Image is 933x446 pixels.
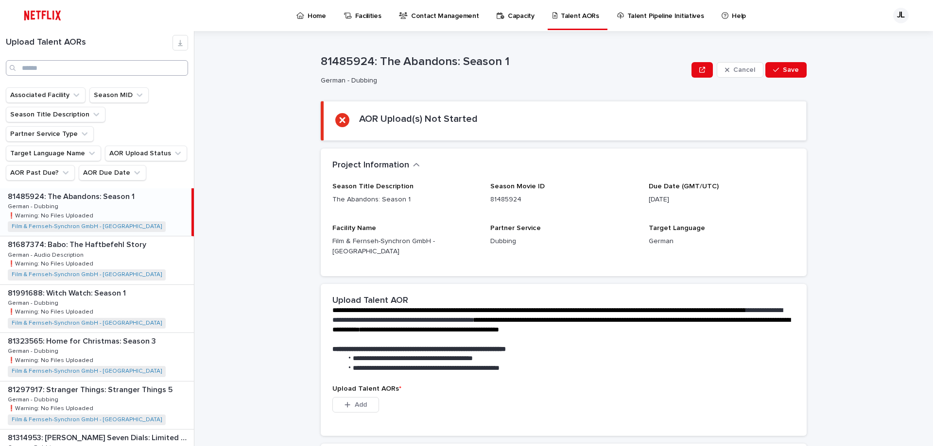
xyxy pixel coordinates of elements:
a: Film & Fernseh-Synchron GmbH - [GEOGRAPHIC_DATA] [12,223,162,230]
p: 81485924: The Abandons: Season 1 [321,55,688,69]
h2: Upload Talent AOR [332,296,408,306]
p: German - Audio Description [8,250,86,259]
button: Season Title Description [6,107,105,122]
button: Season MID [89,87,149,103]
p: German - Dubbing [8,201,60,210]
p: ❗️Warning: No Files Uploaded [8,259,95,267]
a: Film & Fernseh-Synchron GmbH - [GEOGRAPHIC_DATA] [12,320,162,327]
input: Search [6,60,188,76]
a: Film & Fernseh-Synchron GmbH - [GEOGRAPHIC_DATA] [12,416,162,423]
p: 81485924: The Abandons: Season 1 [8,190,137,201]
span: Partner Service [490,225,541,231]
button: AOR Past Due? [6,165,75,181]
h1: Upload Talent AORs [6,37,173,48]
button: Associated Facility [6,87,86,103]
span: Add [355,401,367,408]
button: Cancel [717,62,763,78]
p: ❗️Warning: No Files Uploaded [8,355,95,364]
a: Film & Fernseh-Synchron GmbH - [GEOGRAPHIC_DATA] [12,368,162,375]
img: ifQbXi3ZQGMSEF7WDB7W [19,6,66,25]
button: Target Language Name [6,146,101,161]
p: 81991688: Witch Watch: Season 1 [8,287,128,298]
span: Upload Talent AORs [332,385,401,392]
p: 81687374: Babo: The Haftbefehl Story [8,238,148,249]
p: German - Dubbing [8,298,60,307]
p: German - Dubbing [8,395,60,403]
button: Project Information [332,160,420,171]
p: ❗️Warning: No Files Uploaded [8,211,95,219]
span: Facility Name [332,225,376,231]
button: AOR Due Date [79,165,146,181]
p: 81323565: Home for Christmas: Season 3 [8,335,158,346]
p: 81297917: Stranger Things: Stranger Things 5 [8,383,174,395]
p: German - Dubbing [321,77,684,85]
button: AOR Upload Status [105,146,187,161]
p: 81485924 [490,195,637,205]
button: Add [332,397,379,413]
div: JL [893,8,909,23]
button: Save [765,62,807,78]
span: Due Date (GMT/UTC) [649,183,719,190]
p: 81314953: Agatha Christie's Seven Dials: Limited Series [8,431,192,443]
p: [DATE] [649,195,795,205]
span: Save [783,66,799,73]
span: Target Language [649,225,705,231]
p: ❗️Warning: No Files Uploaded [8,307,95,315]
h2: AOR Upload(s) Not Started [359,113,478,125]
p: ❗️Warning: No Files Uploaded [8,403,95,412]
span: Cancel [733,66,755,73]
h2: Project Information [332,160,409,171]
a: Film & Fernseh-Synchron GmbH - [GEOGRAPHIC_DATA] [12,271,162,278]
p: Dubbing [490,236,637,247]
p: Film & Fernseh-Synchron GmbH - [GEOGRAPHIC_DATA] [332,236,479,257]
p: German [649,236,795,247]
p: German - Dubbing [8,346,60,355]
p: The Abandons: Season 1 [332,195,479,205]
span: Season Movie ID [490,183,545,190]
span: Season Title Description [332,183,414,190]
button: Partner Service Type [6,126,94,142]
